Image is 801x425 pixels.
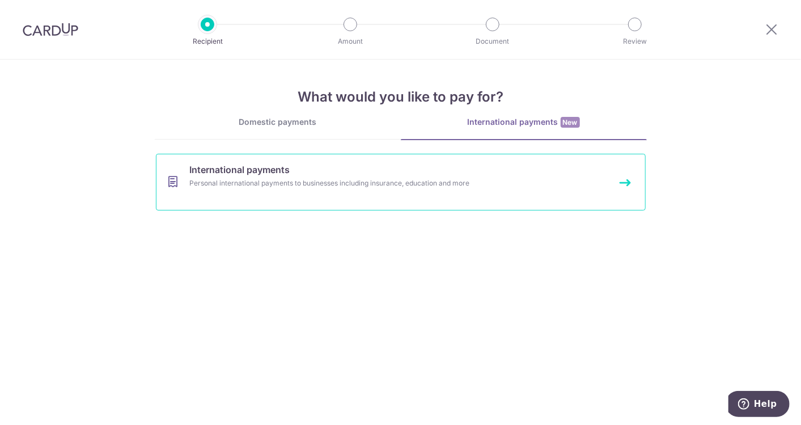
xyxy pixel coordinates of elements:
div: Domestic payments [155,116,401,128]
span: New [561,117,580,128]
div: Personal international payments to businesses including insurance, education and more [190,178,582,189]
p: Amount [308,36,392,47]
h4: What would you like to pay for? [155,87,647,107]
p: Review [593,36,677,47]
a: International paymentsPersonal international payments to businesses including insurance, educatio... [156,154,646,211]
iframe: Opens a widget where you can find more information [728,391,790,419]
div: International payments [401,116,647,128]
p: Recipient [166,36,249,47]
p: Document [451,36,535,47]
span: International payments [190,163,290,176]
img: CardUp [23,23,78,36]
